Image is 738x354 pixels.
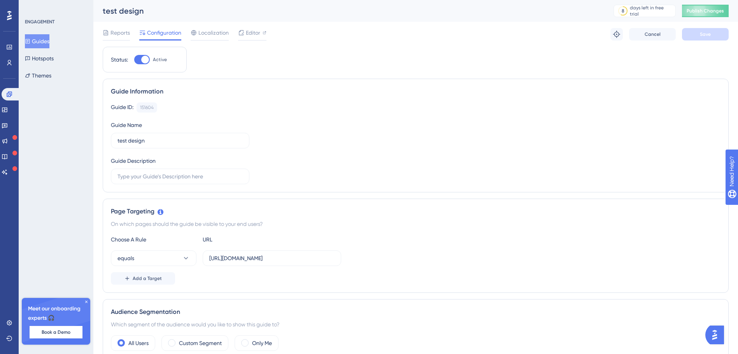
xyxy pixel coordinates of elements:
[111,55,128,64] div: Status:
[25,51,54,65] button: Hotspots
[111,219,720,229] div: On which pages should the guide be visible to your end users?
[209,254,335,262] input: yourwebsite.com/path
[246,28,260,37] span: Editor
[111,235,196,244] div: Choose A Rule
[700,31,711,37] span: Save
[28,304,84,323] span: Meet our onboarding experts 🎧
[128,338,149,348] label: All Users
[622,8,624,14] div: 8
[179,338,222,348] label: Custom Segment
[25,19,54,25] div: ENGAGEMENT
[111,320,720,329] div: Which segment of the audience would you like to show this guide to?
[645,31,661,37] span: Cancel
[111,207,720,216] div: Page Targeting
[42,329,70,335] span: Book a Demo
[153,56,167,63] span: Active
[111,307,720,317] div: Audience Segmentation
[111,120,142,130] div: Guide Name
[117,254,134,263] span: equals
[682,5,729,17] button: Publish Changes
[111,102,133,113] div: Guide ID:
[682,28,729,41] button: Save
[198,28,229,37] span: Localization
[30,326,82,338] button: Book a Demo
[705,323,729,347] iframe: UserGuiding AI Assistant Launcher
[103,5,594,16] div: test design
[111,250,196,266] button: equals
[630,5,673,17] div: days left in free trial
[111,156,156,166] div: Guide Description
[629,28,676,41] button: Cancel
[252,338,272,348] label: Only Me
[25,34,49,48] button: Guides
[117,172,243,181] input: Type your Guide’s Description here
[18,2,49,11] span: Need Help?
[111,87,720,96] div: Guide Information
[140,104,154,111] div: 151604
[117,136,243,145] input: Type your Guide’s Name here
[203,235,288,244] div: URL
[687,8,724,14] span: Publish Changes
[25,69,51,83] button: Themes
[110,28,130,37] span: Reports
[111,272,175,285] button: Add a Target
[147,28,181,37] span: Configuration
[133,275,162,282] span: Add a Target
